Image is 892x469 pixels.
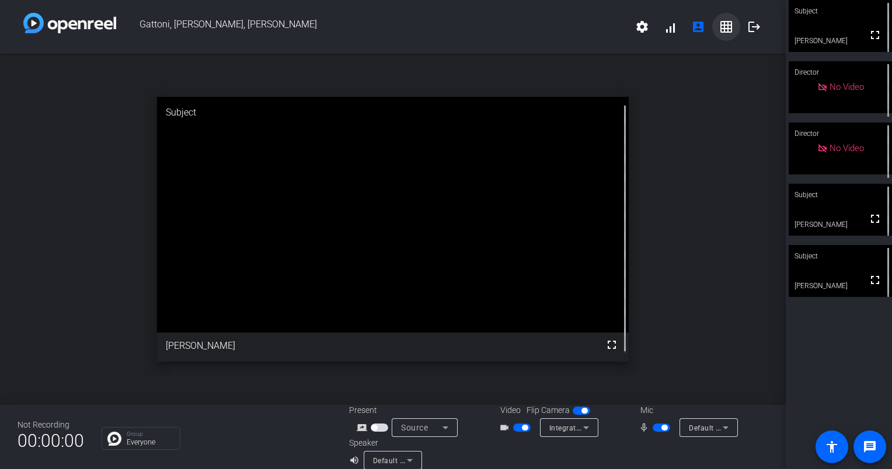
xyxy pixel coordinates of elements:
mat-icon: logout [747,20,761,34]
span: 00:00:00 [18,426,84,455]
img: Chat Icon [107,432,121,446]
div: Subject [789,245,892,267]
p: Group [127,431,174,437]
div: Subject [157,97,629,128]
div: Director [789,123,892,145]
div: Not Recording [18,419,84,431]
span: Integrated Camera (174f:11af) [549,423,654,432]
div: Present [349,404,466,416]
mat-icon: screen_share_outline [357,421,371,435]
span: Default - Speakers (2- Realtek(R) Audio) [373,456,507,465]
mat-icon: mic_none [639,421,653,435]
span: Source [401,423,428,432]
mat-icon: volume_up [349,453,363,467]
div: Mic [629,404,745,416]
button: signal_cellular_alt [656,13,684,41]
span: Gattoni, [PERSON_NAME], [PERSON_NAME] [116,13,628,41]
span: Video [500,404,521,416]
mat-icon: videocam_outline [499,421,513,435]
mat-icon: message [863,440,877,454]
mat-icon: fullscreen [605,338,619,352]
mat-icon: accessibility [825,440,839,454]
mat-icon: account_box [691,20,705,34]
p: Everyone [127,439,174,446]
mat-icon: grid_on [719,20,733,34]
img: white-gradient.svg [23,13,116,33]
mat-icon: fullscreen [868,28,882,42]
span: No Video [830,82,864,92]
div: Subject [789,184,892,206]
div: Speaker [349,437,419,449]
div: Director [789,61,892,83]
mat-icon: fullscreen [868,212,882,226]
span: Flip Camera [527,404,570,416]
mat-icon: settings [635,20,649,34]
span: No Video [830,143,864,153]
mat-icon: fullscreen [868,273,882,287]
